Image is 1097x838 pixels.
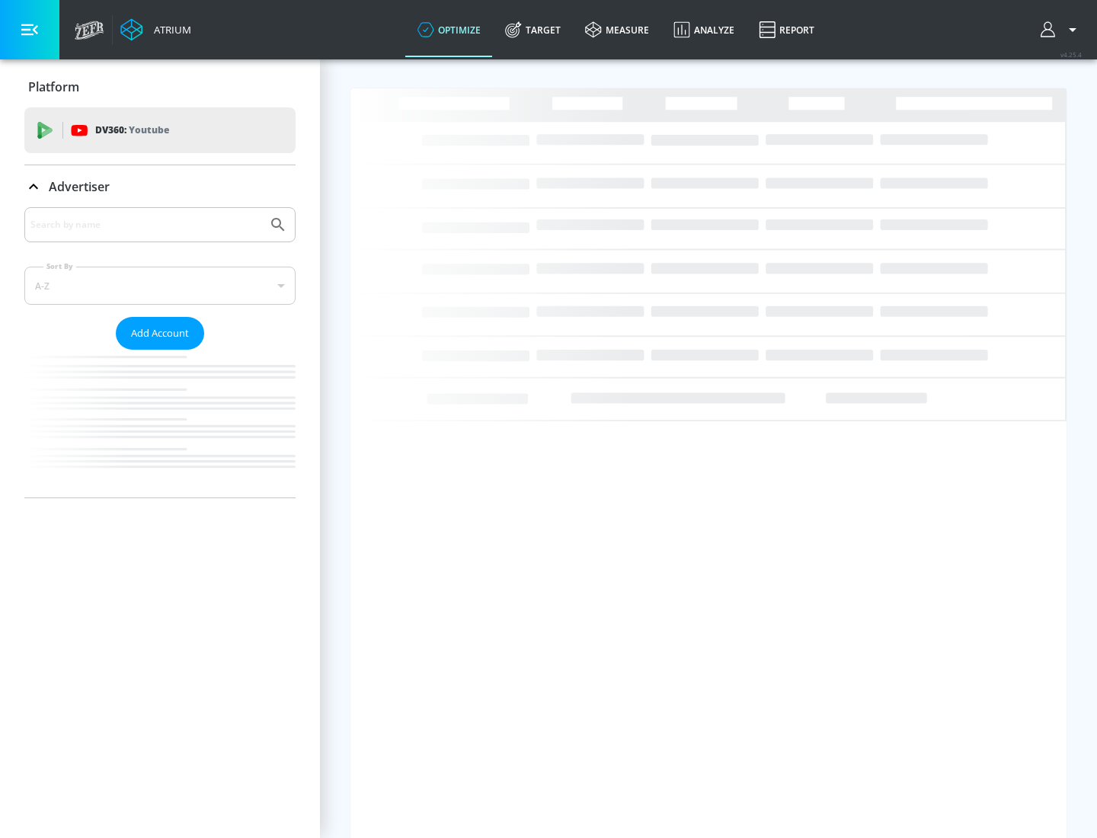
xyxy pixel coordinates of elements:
[30,215,261,235] input: Search by name
[148,23,191,37] div: Atrium
[28,78,79,95] p: Platform
[43,261,76,271] label: Sort By
[95,122,169,139] p: DV360:
[129,122,169,138] p: Youtube
[405,2,493,57] a: optimize
[24,207,296,497] div: Advertiser
[573,2,661,57] a: measure
[661,2,747,57] a: Analyze
[49,178,110,195] p: Advertiser
[1060,50,1082,59] span: v 4.25.4
[747,2,827,57] a: Report
[24,267,296,305] div: A-Z
[493,2,573,57] a: Target
[116,317,204,350] button: Add Account
[120,18,191,41] a: Atrium
[24,107,296,153] div: DV360: Youtube
[24,350,296,497] nav: list of Advertiser
[131,325,189,342] span: Add Account
[24,66,296,108] div: Platform
[24,165,296,208] div: Advertiser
